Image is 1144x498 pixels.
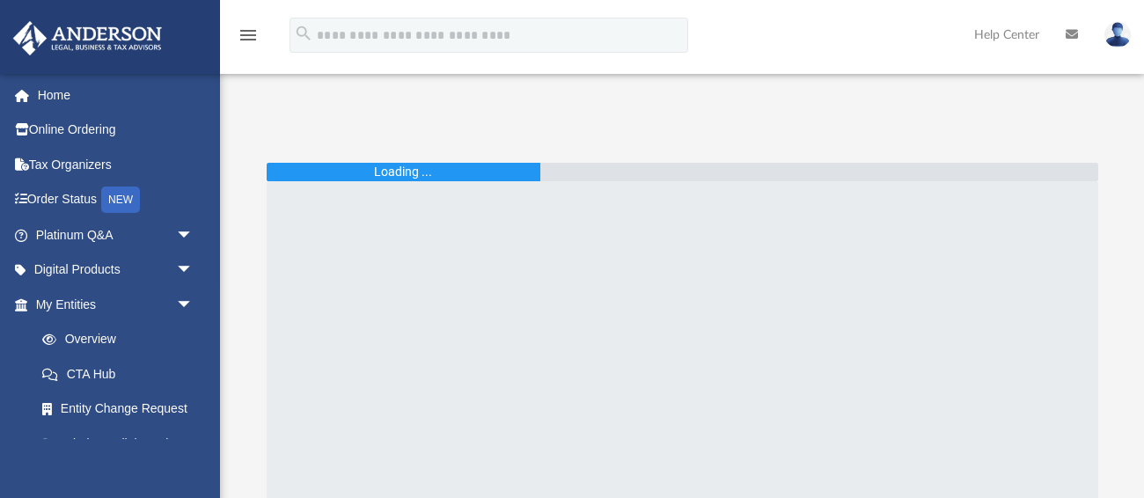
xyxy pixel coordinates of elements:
[374,163,432,181] div: Loading ...
[25,322,220,357] a: Overview
[12,287,220,322] a: My Entitiesarrow_drop_down
[176,287,211,323] span: arrow_drop_down
[12,182,220,218] a: Order StatusNEW
[12,253,220,288] a: Digital Productsarrow_drop_down
[25,426,220,461] a: Binder Walkthrough
[238,25,259,46] i: menu
[8,21,167,55] img: Anderson Advisors Platinum Portal
[25,392,220,427] a: Entity Change Request
[12,113,220,148] a: Online Ordering
[294,24,313,43] i: search
[176,217,211,253] span: arrow_drop_down
[12,77,220,113] a: Home
[238,33,259,46] a: menu
[25,356,220,392] a: CTA Hub
[101,187,140,213] div: NEW
[12,147,220,182] a: Tax Organizers
[1104,22,1131,48] img: User Pic
[176,253,211,289] span: arrow_drop_down
[12,217,220,253] a: Platinum Q&Aarrow_drop_down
